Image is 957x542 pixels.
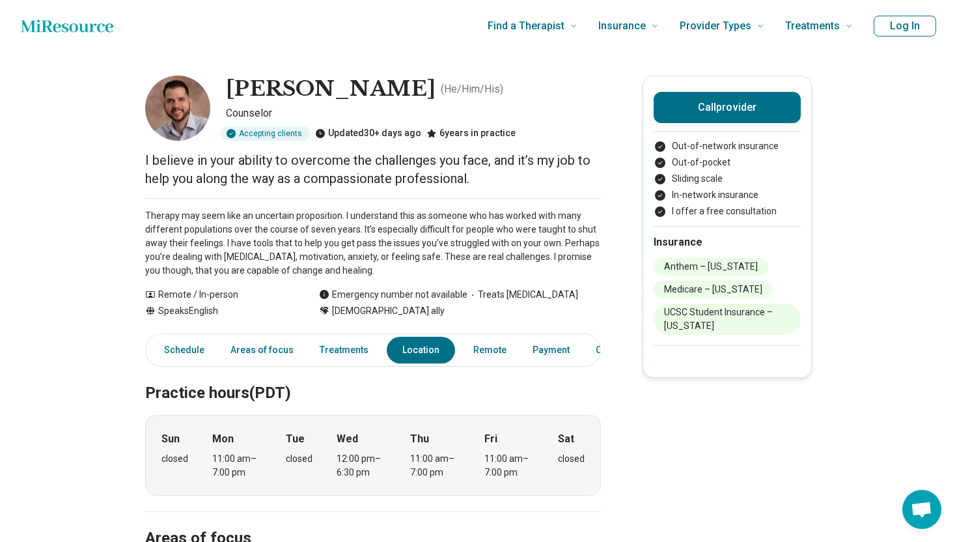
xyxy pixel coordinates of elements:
[902,490,941,529] div: Open chat
[465,337,514,364] a: Remote
[223,337,301,364] a: Areas of focus
[654,304,801,335] li: UCSC Student Insurance – [US_STATE]
[558,431,574,447] strong: Sat
[654,235,801,250] h2: Insurance
[212,431,234,447] strong: Mon
[558,452,585,466] div: closed
[467,288,578,302] span: Treats [MEDICAL_DATA]
[426,126,516,141] div: 6 years in practice
[410,452,460,479] div: 11:00 am – 7:00 pm
[226,106,601,121] p: Counselor
[145,415,601,496] div: When does the program meet?
[654,258,768,276] li: Anthem – [US_STATE]
[598,17,646,35] span: Insurance
[212,452,262,479] div: 11:00 am – 7:00 pm
[145,288,293,302] div: Remote / In-person
[654,156,801,169] li: Out-of-pocket
[410,431,429,447] strong: Thu
[221,126,310,141] div: Accepting clients
[161,431,180,447] strong: Sun
[785,17,840,35] span: Treatments
[21,13,113,39] a: Home page
[874,16,936,36] button: Log In
[654,139,801,153] li: Out-of-network insurance
[680,17,751,35] span: Provider Types
[654,92,801,123] button: Callprovider
[588,337,653,364] a: Credentials
[161,452,188,466] div: closed
[145,76,210,141] img: Darrin Scott, Counselor
[654,139,801,218] ul: Payment options
[387,337,455,364] a: Location
[337,452,387,479] div: 12:00 pm – 6:30 pm
[525,337,577,364] a: Payment
[654,281,773,298] li: Medicare – [US_STATE]
[332,304,445,318] span: [DEMOGRAPHIC_DATA] ally
[654,172,801,186] li: Sliding scale
[441,81,503,97] p: ( He/Him/His )
[484,452,534,479] div: 11:00 am – 7:00 pm
[286,431,305,447] strong: Tue
[654,188,801,202] li: In-network insurance
[145,304,293,318] div: Speaks English
[315,126,421,141] div: Updated 30+ days ago
[654,205,801,218] li: I offer a free consultation
[488,17,564,35] span: Find a Therapist
[226,76,436,103] h1: [PERSON_NAME]
[312,337,376,364] a: Treatments
[145,151,601,188] p: I believe in your ability to overcome the challenges you face, and it’s my job to help you along ...
[145,351,601,405] h2: Practice hours (PDT)
[319,288,467,302] div: Emergency number not available
[337,431,358,447] strong: Wed
[286,452,312,466] div: closed
[145,209,601,278] p: Therapy may seem like an uncertain proposition. I understand this as someone who has worked with ...
[484,431,497,447] strong: Fri
[148,337,212,364] a: Schedule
